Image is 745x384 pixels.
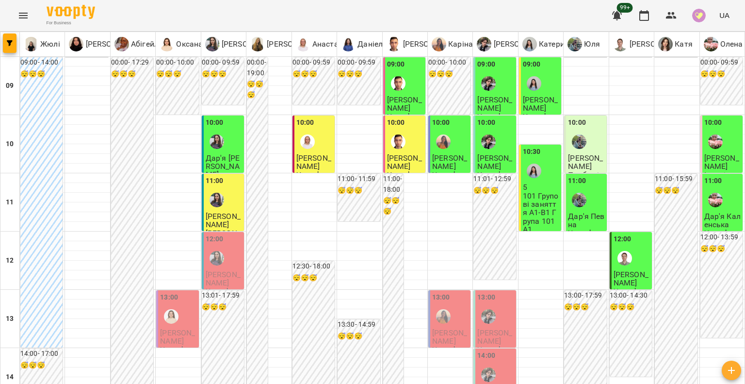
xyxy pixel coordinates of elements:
div: Олена [708,193,723,207]
label: 09:00 [477,59,495,70]
a: Д Даніела [341,37,387,51]
img: М [250,37,265,51]
h6: 😴😴😴 [292,273,335,284]
p: Урок французької з Оксаною [160,346,196,379]
span: [PERSON_NAME] [477,95,512,113]
h6: 09 [6,81,14,91]
img: Юля [572,193,586,207]
span: Дар'я Каленська [704,212,741,229]
label: 12:00 [206,234,224,245]
p: Анастасія [310,38,349,50]
label: 14:00 [477,351,495,361]
label: 10:00 [477,117,495,128]
h6: 😴😴😴 [338,331,380,342]
a: К Катя [658,37,693,51]
label: 13:00 [432,292,450,303]
p: Каріна [446,38,473,50]
p: Урок французької з [PERSON_NAME] [477,171,514,204]
label: 12:00 [614,234,632,245]
h6: 😴😴😴 [610,302,652,313]
div: Юлія [210,134,224,149]
h6: 11:00 - 11:59 [338,174,380,184]
img: Voopty Logo [47,5,95,19]
p: Пробне індивідульне заняття 50 хв [568,171,604,204]
p: Урок французької з [PERSON_NAME] [704,229,741,263]
img: Ж [24,37,38,51]
label: 11:00 [704,176,722,186]
img: Ю [205,37,220,51]
h6: 10 [6,139,14,150]
p: Урок французької з [PERSON_NAME] [432,346,469,379]
span: [PERSON_NAME] [206,212,241,229]
p: Урок французької з [PERSON_NAME] [568,229,604,263]
div: Михайло [391,134,405,149]
h6: 13:00 - 17:59 [564,290,606,301]
label: 10:30 [523,147,541,157]
img: М [477,37,491,51]
div: Катерина [527,76,541,91]
h6: 😴😴😴 [202,69,244,80]
div: Микита [477,37,552,51]
span: [PERSON_NAME] [523,95,558,113]
p: Оксана [174,38,203,50]
img: Оксана [164,309,178,324]
h6: 13 [6,314,14,324]
img: Микита [481,367,496,382]
img: Каріна [436,309,451,324]
div: Оксана [160,37,203,51]
img: Андрій [617,251,632,266]
p: [PERSON_NAME] [628,38,688,50]
div: Абігейл [114,37,159,51]
h6: 13:00 - 14:30 [610,290,652,301]
a: О Олена [704,37,743,51]
h6: 😴😴😴 [292,69,335,80]
img: Михайло [391,76,405,91]
a: К Каріна [432,37,473,51]
label: 09:00 [387,59,405,70]
h6: 12 [6,255,14,266]
span: 99+ [617,3,633,13]
span: [PERSON_NAME] [160,328,195,346]
span: [PERSON_NAME] [387,153,422,171]
div: Анастасія [296,37,349,51]
span: [PERSON_NAME] [296,153,331,171]
span: [PERSON_NAME] [614,270,648,287]
img: Олена [708,134,723,149]
p: Індивідуальне онлайн заняття 50 хв рівні А1-В1 [704,171,741,213]
p: Урок французької з [PERSON_NAME] [387,113,423,146]
a: М [PERSON_NAME] [477,37,552,51]
p: Абігейл [129,38,159,50]
img: Юля [572,134,586,149]
span: UA [719,10,729,20]
div: Андрій [613,37,688,51]
label: 13:00 [160,292,178,303]
p: [PERSON_NAME] [491,38,552,50]
p: Даніела [356,38,387,50]
div: Катя [658,37,693,51]
img: Юлія [210,193,224,207]
img: К [432,37,446,51]
h6: 00:00 - 10:00 [156,57,198,68]
h6: 00:00 - 09:59 [338,57,380,68]
img: 87ef57ba3f44b7d6f536a27bb1c83c9e.png [692,9,706,22]
div: Юлія [205,37,280,51]
h6: 😴😴😴 [202,302,244,313]
span: [PERSON_NAME] [432,153,467,171]
p: Урок французької з [PERSON_NAME] [523,113,559,146]
div: Анастасія [300,134,315,149]
h6: 11 [6,197,14,208]
img: О [69,37,83,51]
label: 10:00 [568,117,586,128]
h6: 13:01 - 17:59 [202,290,244,301]
img: А [114,37,129,51]
label: 10:00 [387,117,405,128]
h6: 00:00 - 09:59 [202,57,244,68]
h6: 😴😴😴 [247,79,268,100]
span: Дар'я [PERSON_NAME] [206,153,240,180]
h6: 13:30 - 14:59 [338,319,380,330]
a: Ю Юля [567,37,600,51]
img: М [387,37,401,51]
p: [PERSON_NAME] [83,38,144,50]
